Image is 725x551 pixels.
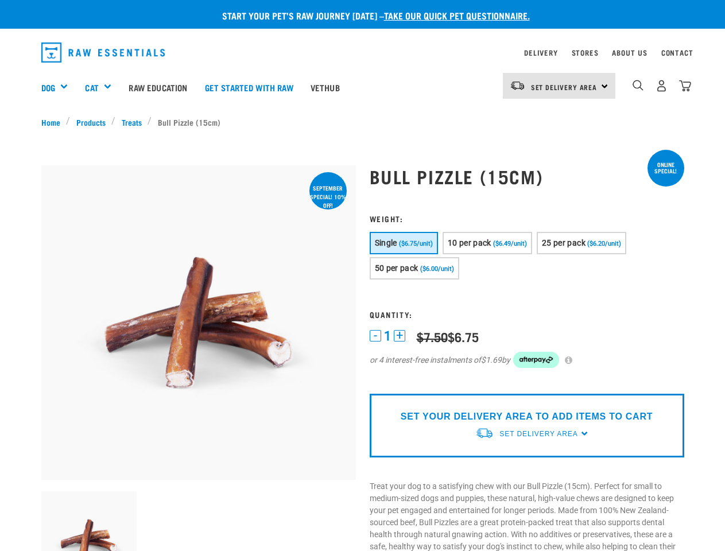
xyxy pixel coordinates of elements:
[499,430,577,438] span: Set Delivery Area
[420,265,454,273] span: ($6.00/unit)
[120,64,196,110] a: Raw Education
[370,232,438,254] button: Single ($6.75/unit)
[375,238,397,247] span: Single
[481,354,502,366] span: $1.69
[115,116,148,128] a: Treats
[656,80,668,92] img: user.png
[493,240,527,247] span: ($6.49/unit)
[85,81,98,94] a: Cat
[375,263,418,273] span: 50 per pack
[41,116,67,128] a: Home
[443,232,532,254] button: 10 per pack ($6.49/unit)
[370,310,684,319] h3: Quantity:
[513,352,559,368] img: Afterpay
[384,13,530,18] a: take our quick pet questionnaire.
[41,165,356,480] img: Bull Pizzle
[196,64,302,110] a: Get started with Raw
[531,85,598,89] span: Set Delivery Area
[370,166,684,187] h1: Bull Pizzle (15cm)
[302,64,348,110] a: Vethub
[70,116,111,128] a: Products
[417,329,479,344] div: $6.75
[633,80,643,91] img: home-icon-1@2x.png
[384,330,391,342] span: 1
[417,333,448,340] strike: $7.50
[41,81,55,94] a: Dog
[587,240,621,247] span: ($6.20/unit)
[399,240,433,247] span: ($6.75/unit)
[542,238,586,247] span: 25 per pack
[41,42,165,63] img: Raw Essentials Logo
[537,232,626,254] button: 25 per pack ($6.20/unit)
[370,352,684,368] div: or 4 interest-free instalments of by
[401,410,653,424] p: SET YOUR DELIVERY AREA TO ADD ITEMS TO CART
[612,51,647,55] a: About Us
[370,330,381,342] button: -
[448,238,491,247] span: 10 per pack
[572,51,599,55] a: Stores
[524,51,557,55] a: Delivery
[510,80,525,91] img: van-moving.png
[370,257,459,280] button: 50 per pack ($6.00/unit)
[41,116,684,128] nav: breadcrumbs
[475,427,494,439] img: van-moving.png
[32,38,693,67] nav: dropdown navigation
[394,330,405,342] button: +
[661,51,693,55] a: Contact
[679,80,691,92] img: home-icon@2x.png
[370,214,684,223] h3: Weight:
